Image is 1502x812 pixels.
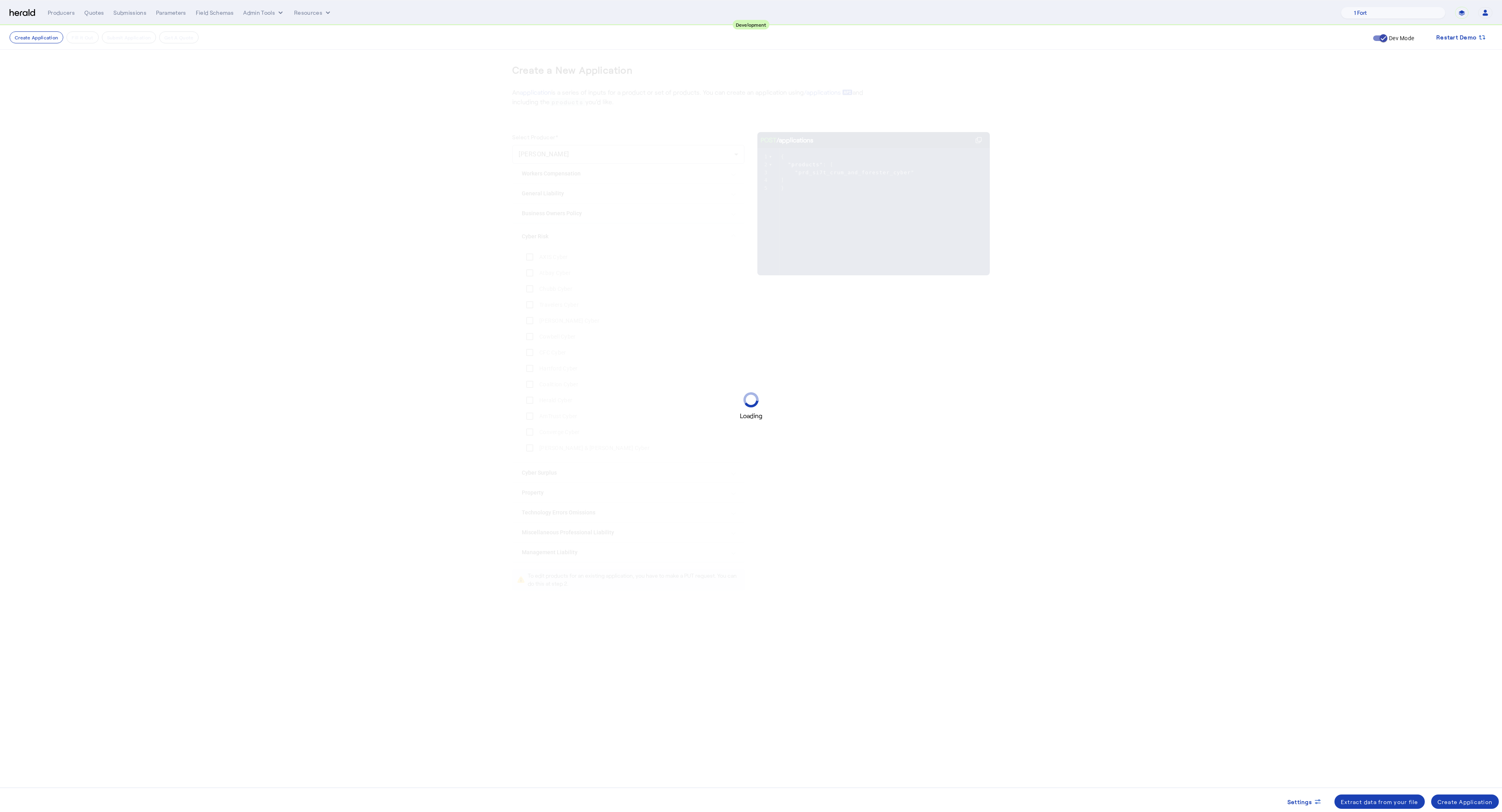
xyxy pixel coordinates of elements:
[1438,798,1493,806] div: Create Application
[113,9,146,17] div: Submissions
[48,9,75,17] div: Producers
[294,9,332,17] button: Resources dropdown menu
[1430,30,1492,45] button: Restart Demo
[1387,34,1414,42] label: Dev Mode
[733,20,770,29] div: Development
[159,31,199,43] button: Get A Quote
[10,31,63,43] button: Create Application
[66,31,98,43] button: Fill it Out
[196,9,234,17] div: Field Schemas
[1436,33,1477,42] span: Restart Demo
[1431,794,1499,809] button: Create Application
[84,9,104,17] div: Quotes
[1287,798,1312,806] span: Settings
[156,9,186,17] div: Parameters
[1281,794,1328,809] button: Settings
[1334,794,1425,809] button: Extract data from your file
[10,9,35,17] img: Herald Logo
[1341,798,1418,806] div: Extract data from your file
[102,31,156,43] button: Submit Application
[243,9,285,17] button: internal dropdown menu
